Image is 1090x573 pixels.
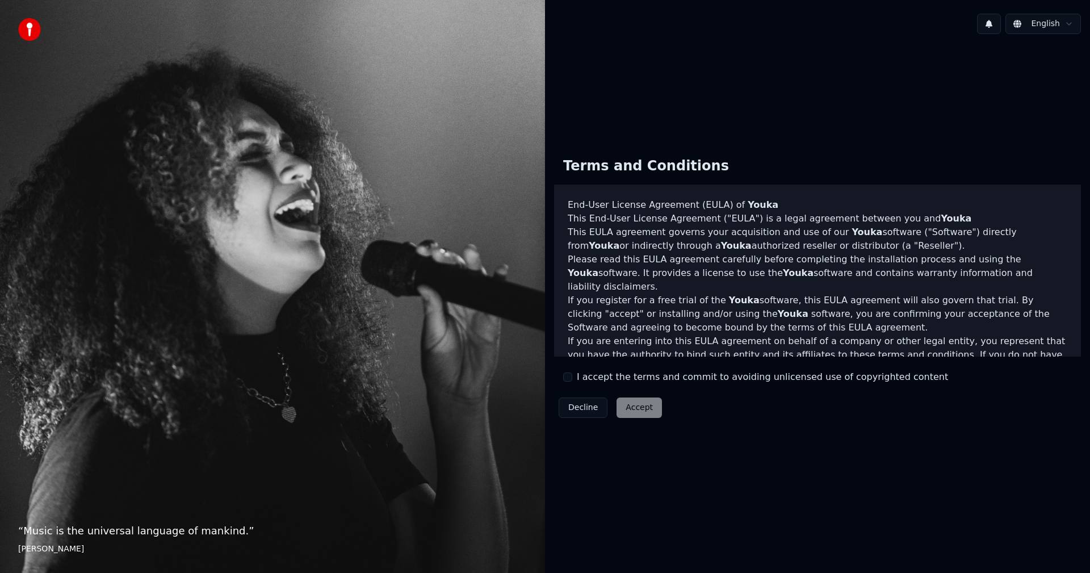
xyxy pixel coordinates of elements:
[568,225,1067,253] p: This EULA agreement governs your acquisition and use of our software ("Software") directly from o...
[729,295,760,306] span: Youka
[18,523,527,539] p: “ Music is the universal language of mankind. ”
[554,148,738,185] div: Terms and Conditions
[568,212,1067,225] p: This End-User License Agreement ("EULA") is a legal agreement between you and
[568,294,1067,334] p: If you register for a free trial of the software, this EULA agreement will also govern that trial...
[783,267,814,278] span: Youka
[18,18,41,41] img: youka
[721,240,752,251] span: Youka
[577,370,948,384] label: I accept the terms and commit to avoiding unlicensed use of copyrighted content
[852,227,882,237] span: Youka
[748,199,778,210] span: Youka
[589,240,619,251] span: Youka
[568,198,1067,212] h3: End-User License Agreement (EULA) of
[18,543,527,555] footer: [PERSON_NAME]
[568,267,598,278] span: Youka
[568,334,1067,389] p: If you are entering into this EULA agreement on behalf of a company or other legal entity, you re...
[568,253,1067,294] p: Please read this EULA agreement carefully before completing the installation process and using th...
[941,213,971,224] span: Youka
[559,398,607,418] button: Decline
[778,308,808,319] span: Youka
